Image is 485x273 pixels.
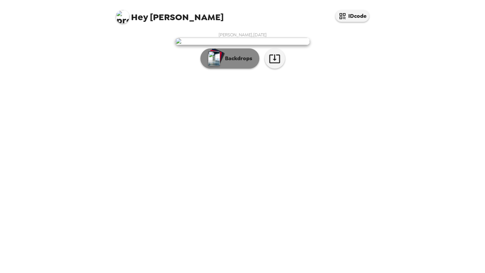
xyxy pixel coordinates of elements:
span: [PERSON_NAME] [116,7,224,22]
button: Backdrops [200,48,259,69]
img: profile pic [116,10,129,24]
img: user [175,38,310,45]
span: [PERSON_NAME] , [DATE] [219,32,267,38]
span: Hey [131,11,148,23]
p: Backdrops [222,54,252,63]
button: IDcode [335,10,369,22]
